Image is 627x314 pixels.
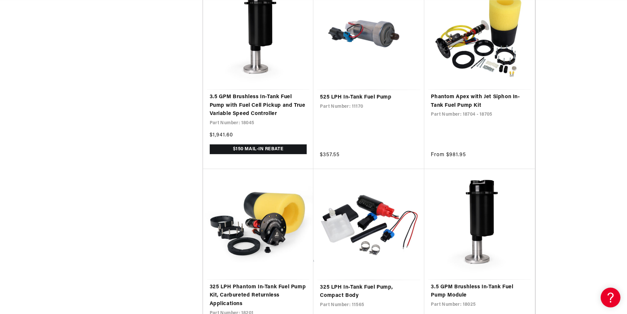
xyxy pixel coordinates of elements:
[431,283,528,300] a: 3.5 GPM Brushless In-Tank Fuel Pump Module
[320,93,418,102] a: 525 LPH In-Tank Fuel Pump
[431,93,528,110] a: Phantom Apex with Jet Siphon In-Tank Fuel Pump Kit
[320,283,418,300] a: 325 LPH In-Tank Fuel Pump, Compact Body
[210,93,307,118] a: 3.5 GPM Brushless In-Tank Fuel Pump with Fuel Cell Pickup and True Variable Speed Controller
[210,283,307,308] a: 325 LPH Phantom In-Tank Fuel Pump Kit, Carbureted Returnless Applications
